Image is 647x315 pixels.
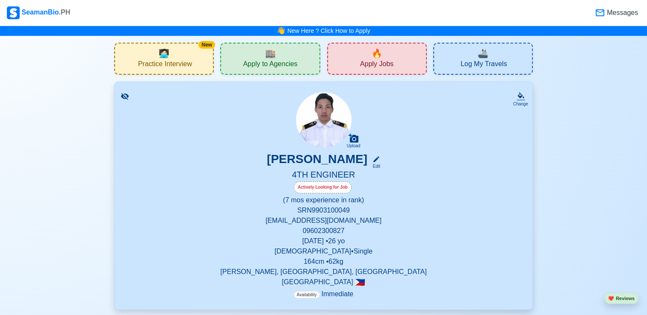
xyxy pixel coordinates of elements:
span: Practice Interview [138,60,192,70]
span: Apply to Agencies [243,60,297,70]
span: Log My Travels [461,60,507,70]
span: Apply Jobs [360,60,393,70]
span: 🇵🇭 [355,278,365,286]
div: Edit [369,163,380,169]
a: New Here ? Click How to Apply [287,27,370,34]
span: heart [608,296,614,301]
p: 164 cm • 62 kg [125,257,522,267]
p: [DATE] • 26 yo [125,236,522,246]
p: [EMAIL_ADDRESS][DOMAIN_NAME] [125,216,522,226]
div: New [198,41,215,49]
p: 09602300827 [125,226,522,236]
span: .PH [59,9,71,16]
span: interview [159,47,169,60]
p: (7 mos experience in rank) [125,195,522,205]
span: bell [275,24,287,37]
p: [DEMOGRAPHIC_DATA] • Single [125,246,522,257]
p: [PERSON_NAME], [GEOGRAPHIC_DATA], [GEOGRAPHIC_DATA] [125,267,522,277]
div: SeamanBio [7,6,70,19]
h3: [PERSON_NAME] [267,152,367,169]
span: new [372,47,382,60]
div: Actively Looking for Job [294,181,352,193]
p: Immediate [294,289,354,299]
span: agencies [265,47,275,60]
button: heartReviews [604,293,638,304]
div: Upload [347,143,360,149]
img: Logo [7,6,20,19]
p: SRN 9903100049 [125,205,522,216]
div: Change [513,101,528,107]
span: Messages [605,8,638,18]
span: Availability [294,291,320,298]
p: [GEOGRAPHIC_DATA] [125,277,522,287]
h5: 4TH ENGINEER [125,169,522,181]
span: travel [478,47,488,60]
